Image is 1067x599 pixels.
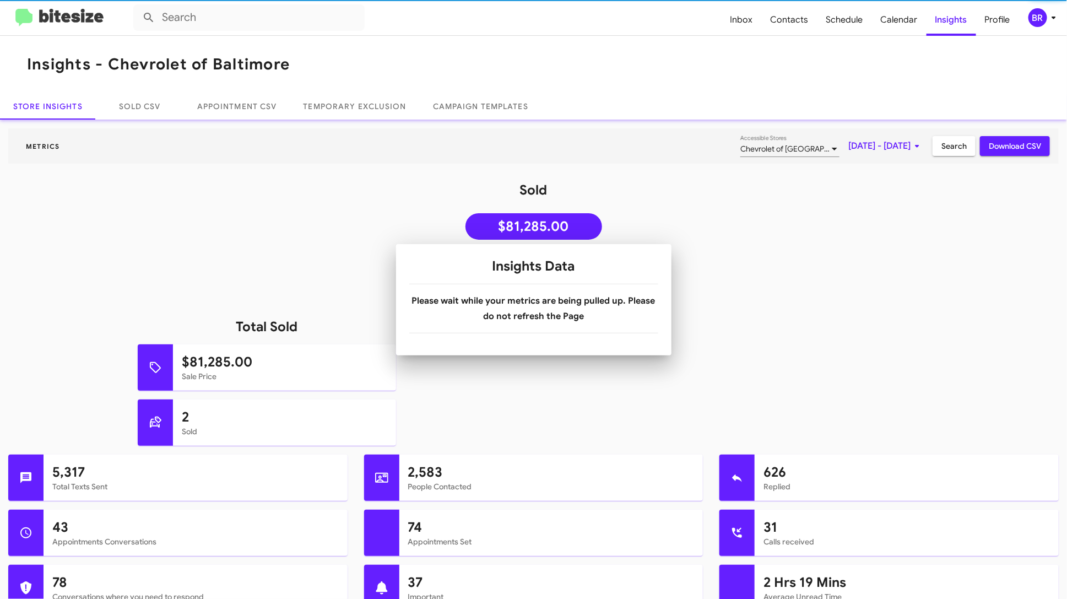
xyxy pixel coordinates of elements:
span: [DATE] - [DATE] [848,136,924,156]
a: Campaign Templates [420,93,541,120]
a: Sold CSV [96,93,184,120]
span: Inbox [722,4,762,36]
h1: Insights Data [409,257,658,275]
span: Insights [927,4,976,36]
h1: 2 Hrs 19 Mins [763,574,1050,591]
mat-card-subtitle: Appointments Conversations [52,536,339,547]
h1: 31 [763,519,1050,536]
h1: 5,317 [52,463,339,481]
h1: $81,285.00 [182,353,387,371]
mat-card-subtitle: People Contacted [408,481,695,492]
h1: 74 [408,519,695,536]
span: Download CSV [989,136,1041,156]
span: Calendar [872,4,927,36]
mat-card-subtitle: Sold [182,426,387,437]
input: Search [133,4,365,31]
h1: 78 [52,574,339,591]
h1: 37 [408,574,695,591]
span: Search [941,136,967,156]
h1: 626 [763,463,1050,481]
h1: 2 [182,408,387,426]
div: BR [1028,8,1047,27]
span: Schedule [817,4,872,36]
span: Chevrolet of [GEOGRAPHIC_DATA] [740,144,861,154]
mat-card-subtitle: Appointments Set [408,536,695,547]
span: Metrics [17,142,69,150]
h1: Insights - Chevrolet of Baltimore [27,56,290,73]
h1: 43 [52,519,339,536]
span: Contacts [762,4,817,36]
mat-card-subtitle: Total Texts Sent [52,481,339,492]
mat-card-subtitle: Calls received [763,536,1050,547]
h1: 2,583 [408,463,695,481]
mat-card-subtitle: Replied [763,481,1050,492]
mat-card-subtitle: Sale Price [182,371,387,382]
span: $81,285.00 [499,221,569,232]
span: Profile [976,4,1019,36]
b: Please wait while your metrics are being pulled up. Please do not refresh the Page [412,295,656,322]
a: Appointment CSV [184,93,290,120]
a: Temporary Exclusion [290,93,420,120]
